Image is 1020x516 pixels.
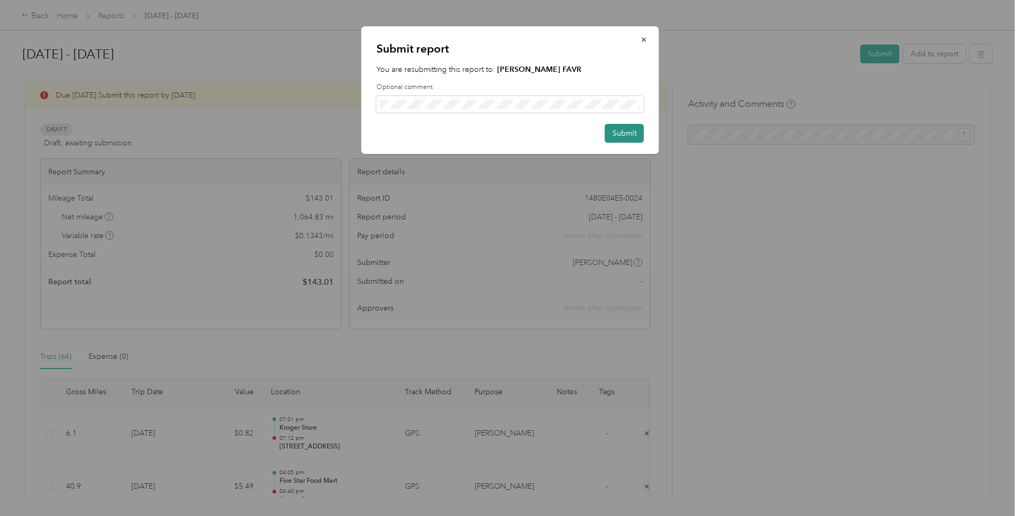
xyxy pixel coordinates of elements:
label: Optional comment [376,83,644,92]
strong: [PERSON_NAME] FAVR [497,65,581,74]
p: Submit report [376,41,644,56]
button: Submit [605,124,644,143]
p: You are resubmitting this report to: [376,64,644,75]
iframe: Everlance-gr Chat Button Frame [960,456,1020,516]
